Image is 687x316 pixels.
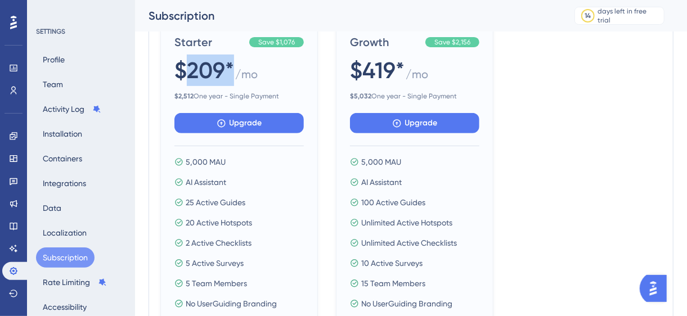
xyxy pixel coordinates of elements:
[186,297,277,310] span: No UserGuiding Branding
[598,7,661,25] div: days left in free trial
[36,124,89,144] button: Installation
[361,297,452,310] span: No UserGuiding Branding
[258,38,295,47] span: Save $1,076
[350,92,371,100] b: $ 5,032
[149,8,546,24] div: Subscription
[186,236,252,250] span: 2 Active Checklists
[174,92,194,100] b: $ 2,512
[350,55,405,86] span: $419*
[350,34,421,50] span: Growth
[36,247,95,268] button: Subscription
[36,49,71,70] button: Profile
[36,99,108,119] button: Activity Log
[405,116,438,130] span: Upgrade
[186,175,226,189] span: AI Assistant
[36,272,114,292] button: Rate Limiting
[36,148,89,169] button: Containers
[434,38,470,47] span: Save $2,156
[174,55,234,86] span: $209*
[640,272,673,305] iframe: UserGuiding AI Assistant Launcher
[361,236,457,250] span: Unlimited Active Checklists
[361,155,401,169] span: 5,000 MAU
[361,175,402,189] span: AI Assistant
[361,216,452,229] span: Unlimited Active Hotspots
[350,113,479,133] button: Upgrade
[36,74,70,94] button: Team
[186,216,252,229] span: 20 Active Hotspots
[186,256,244,270] span: 5 Active Surveys
[585,11,591,20] div: 14
[174,113,304,133] button: Upgrade
[174,92,304,101] span: One year - Single Payment
[36,223,93,243] button: Localization
[350,92,479,101] span: One year - Single Payment
[186,277,247,290] span: 5 Team Members
[186,196,245,209] span: 25 Active Guides
[36,173,93,193] button: Integrations
[361,196,425,209] span: 100 Active Guides
[186,155,226,169] span: 5,000 MAU
[230,116,262,130] span: Upgrade
[406,66,428,87] span: / mo
[36,198,68,218] button: Data
[361,277,425,290] span: 15 Team Members
[36,27,127,36] div: SETTINGS
[361,256,423,270] span: 10 Active Surveys
[174,34,245,50] span: Starter
[235,66,258,87] span: / mo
